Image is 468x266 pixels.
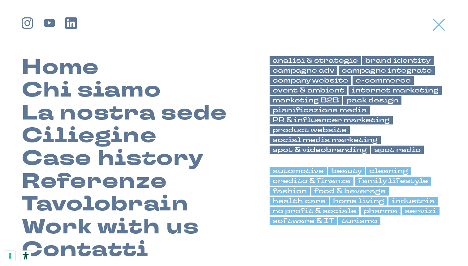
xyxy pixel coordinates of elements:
[388,197,438,205] a: industria
[22,147,203,170] a: Case history
[270,207,359,215] a: no profit & sociale
[343,96,401,105] a: pack design
[402,207,440,215] a: servizi
[22,216,199,238] a: Work with us
[22,79,161,101] a: Chi siamo
[330,197,387,205] a: home living
[311,187,389,196] a: food & beverage
[338,217,380,225] a: turismo
[270,116,393,124] a: PR & influencer marketing
[270,76,351,85] a: company website
[270,197,329,205] a: health care
[270,66,337,75] a: campagne adv
[22,124,157,147] a: Ciliegine
[5,250,15,261] button: Le tue preferenze relative al consenso per le tecnologie di tracciamento
[22,238,148,261] a: Contatti
[270,126,350,134] a: product website
[371,146,424,154] a: spot radio
[339,66,435,75] a: campagne integrate
[270,146,370,154] a: spot & videobranding
[362,56,434,65] a: brand identity
[270,106,370,115] a: pianificazione media
[349,86,442,95] a: internet marketing
[355,177,431,185] a: family lifestyle
[20,250,31,261] button: Strumenti di accessibilità
[270,136,381,144] a: social media marketing
[270,167,327,175] a: automotive
[22,193,188,215] a: Tavolobrain
[22,102,227,124] a: La nostra sede
[270,96,342,105] a: marketing B2B
[328,167,365,175] a: beauty
[366,167,411,175] a: cleaning
[22,56,99,79] a: Home
[22,170,167,193] a: Referenze
[270,177,353,185] a: credito & finanza
[270,217,337,225] a: software & IT
[270,56,361,65] a: analisi & strategie
[270,86,347,95] a: event & ambient
[353,76,414,85] a: e-commerce
[270,187,310,196] a: fashion
[361,207,401,215] a: pharma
